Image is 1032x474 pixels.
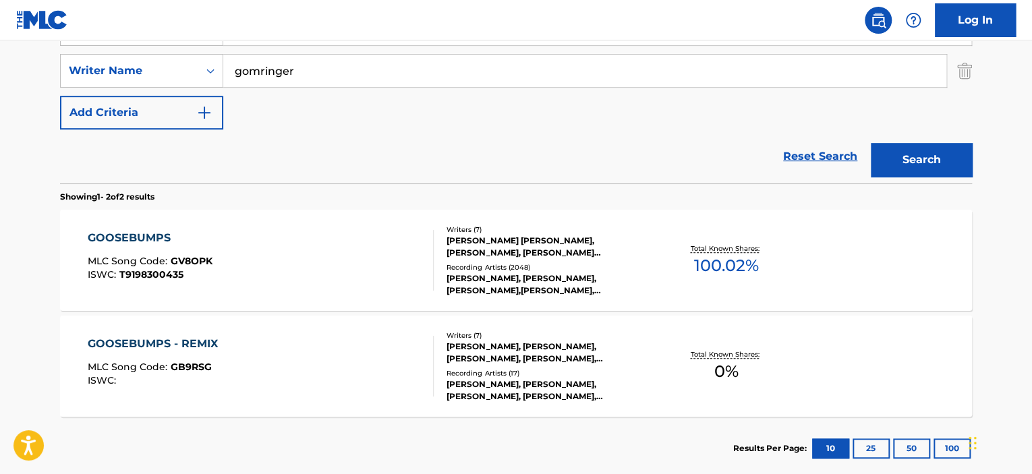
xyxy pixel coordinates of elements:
[812,438,849,458] button: 10
[60,12,972,183] form: Search Form
[88,374,119,386] span: ISWC :
[733,442,810,454] p: Results Per Page:
[865,7,892,34] a: Public Search
[60,96,223,129] button: Add Criteria
[69,63,190,79] div: Writer Name
[447,225,650,235] div: Writers ( 7 )
[776,142,864,171] a: Reset Search
[88,361,171,373] span: MLC Song Code :
[871,143,972,177] button: Search
[447,272,650,297] div: [PERSON_NAME], [PERSON_NAME], [PERSON_NAME],[PERSON_NAME], [PERSON_NAME], [PERSON_NAME] & [PERSON...
[88,268,119,280] span: ISWC :
[893,438,930,458] button: 50
[447,235,650,259] div: [PERSON_NAME] [PERSON_NAME], [PERSON_NAME], [PERSON_NAME] [PERSON_NAME], [PERSON_NAME], [PERSON_N...
[88,230,212,246] div: GOOSEBUMPS
[447,262,650,272] div: Recording Artists ( 2048 )
[690,243,762,254] p: Total Known Shares:
[88,336,225,352] div: GOOSEBUMPS - REMIX
[957,54,972,88] img: Delete Criterion
[171,361,212,373] span: GB9RSG
[969,423,977,463] div: Drag
[447,378,650,403] div: [PERSON_NAME], [PERSON_NAME], [PERSON_NAME], [PERSON_NAME], [PERSON_NAME] AND THE GROOVE
[965,409,1032,474] iframe: Chat Widget
[934,438,971,458] button: 100
[935,3,1016,37] a: Log In
[119,268,183,280] span: T9198300435
[447,368,650,378] div: Recording Artists ( 17 )
[694,254,759,278] span: 100.02 %
[447,330,650,340] div: Writers ( 7 )
[88,255,171,267] span: MLC Song Code :
[60,191,154,203] p: Showing 1 - 2 of 2 results
[60,316,972,417] a: GOOSEBUMPS - REMIXMLC Song Code:GB9RSGISWC:Writers (7)[PERSON_NAME], [PERSON_NAME], [PERSON_NAME]...
[171,255,212,267] span: GV8OPK
[905,12,921,28] img: help
[853,438,890,458] button: 25
[447,340,650,365] div: [PERSON_NAME], [PERSON_NAME], [PERSON_NAME], [PERSON_NAME], [PERSON_NAME], [PERSON_NAME], [PERSON...
[870,12,886,28] img: search
[16,10,68,30] img: MLC Logo
[714,359,739,384] span: 0 %
[690,349,762,359] p: Total Known Shares:
[60,210,972,311] a: GOOSEBUMPSMLC Song Code:GV8OPKISWC:T9198300435Writers (7)[PERSON_NAME] [PERSON_NAME], [PERSON_NAM...
[900,7,927,34] div: Help
[196,105,212,121] img: 9d2ae6d4665cec9f34b9.svg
